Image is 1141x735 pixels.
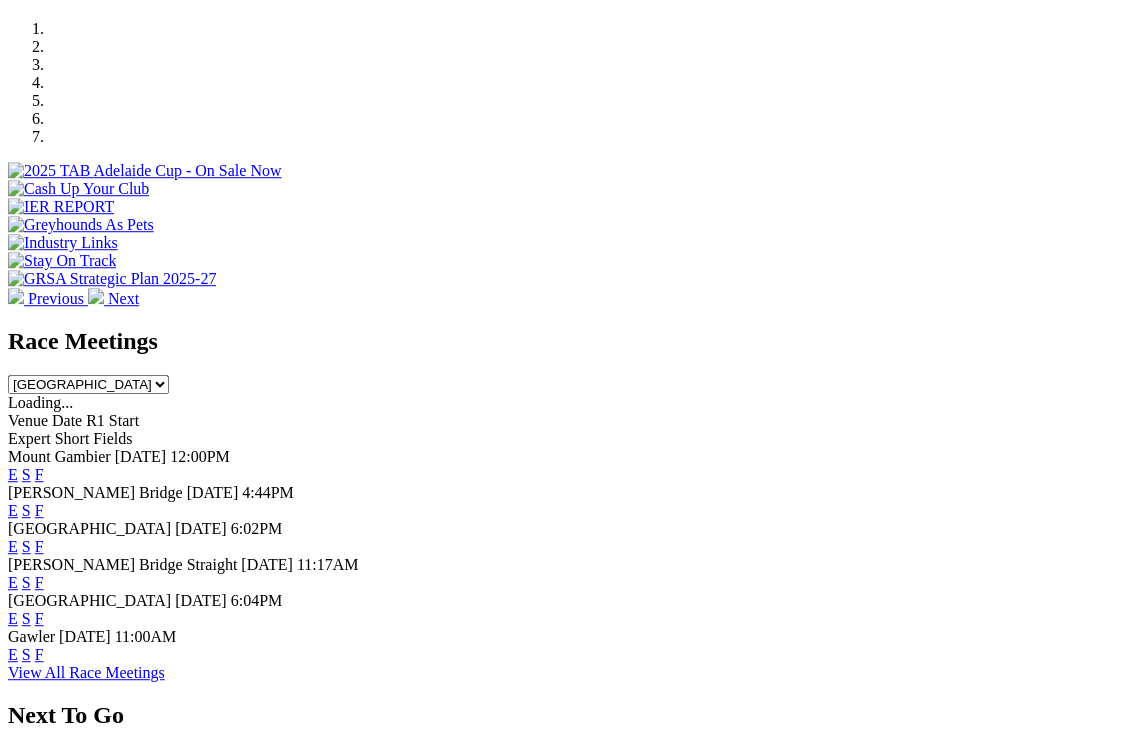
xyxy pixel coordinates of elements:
span: [GEOGRAPHIC_DATA] [8,520,171,537]
h2: Race Meetings [8,328,1133,355]
img: Greyhounds As Pets [8,216,154,234]
span: [DATE] [175,592,227,609]
a: F [35,538,44,555]
a: F [35,574,44,591]
span: Previous [28,290,84,307]
span: R1 Start [86,412,139,429]
span: Date [52,412,82,429]
span: Expert [8,430,51,447]
img: Stay On Track [8,252,116,270]
span: [DATE] [59,628,111,645]
img: 2025 TAB Adelaide Cup - On Sale Now [8,162,282,180]
a: Previous [8,290,88,307]
a: S [22,610,31,627]
span: Next [108,290,139,307]
span: 4:44PM [242,484,294,501]
span: 12:00PM [170,448,230,465]
span: [DATE] [241,556,293,573]
span: Gawler [8,628,55,645]
img: Industry Links [8,234,118,252]
a: E [8,466,18,483]
a: S [22,574,31,591]
a: S [22,646,31,663]
a: Next [88,290,139,307]
span: [PERSON_NAME] Bridge Straight [8,556,237,573]
a: S [22,502,31,519]
span: 6:04PM [231,592,283,609]
span: [GEOGRAPHIC_DATA] [8,592,171,609]
img: IER REPORT [8,198,114,216]
a: E [8,538,18,555]
span: Mount Gambier [8,448,111,465]
span: Venue [8,412,48,429]
a: E [8,574,18,591]
a: F [35,466,44,483]
span: [DATE] [187,484,239,501]
img: Cash Up Your Club [8,180,149,198]
a: F [35,646,44,663]
a: View All Race Meetings [8,664,165,681]
span: 11:17AM [297,556,359,573]
h2: Next To Go [8,702,1133,729]
img: GRSA Strategic Plan 2025-27 [8,270,216,288]
a: S [22,466,31,483]
span: [PERSON_NAME] Bridge [8,484,183,501]
span: Short [55,430,90,447]
a: F [35,502,44,519]
a: F [35,610,44,627]
a: S [22,538,31,555]
a: E [8,610,18,627]
span: 6:02PM [231,520,283,537]
span: Loading... [8,394,73,411]
span: [DATE] [115,448,167,465]
a: E [8,646,18,663]
img: chevron-right-pager-white.svg [88,288,104,304]
span: Fields [93,430,132,447]
a: E [8,502,18,519]
img: chevron-left-pager-white.svg [8,288,24,304]
span: [DATE] [175,520,227,537]
span: 11:00AM [115,628,177,645]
